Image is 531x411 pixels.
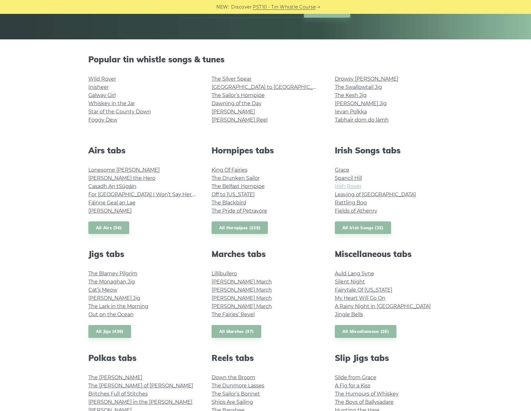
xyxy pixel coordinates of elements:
a: All Marches (37) [212,325,262,338]
a: Ievan Polkka [335,109,367,115]
a: Rattling Bog [335,200,367,206]
a: Fields of Athenry [335,208,377,214]
a: All Airs (36) [88,221,130,234]
a: Off to [US_STATE] [212,191,255,197]
a: [PERSON_NAME] the Hero [88,175,155,181]
a: Down the Broom [212,374,255,380]
a: All Jigs (436) [88,325,131,338]
a: [PERSON_NAME] Jig [335,100,387,106]
a: Dawning of the Day [212,100,262,106]
a: [PERSON_NAME] in the [PERSON_NAME] [88,399,192,405]
a: Tabhair dom do lámh [335,117,389,123]
a: The [PERSON_NAME] [88,374,142,380]
a: The Pride of Petravore [212,208,267,214]
a: Fairytale Of [US_STATE] [335,287,392,293]
h2: Polkas tabs [88,353,196,363]
a: Jingle Bells [335,311,363,317]
a: The Blarney Pilgrim [88,271,137,277]
a: Casadh An tSúgáin [88,183,136,189]
a: All Miscellaneous (16) [335,325,397,338]
a: Fáinne Geal an Lae [88,200,136,206]
h2: Reels tabs [212,353,320,363]
a: The [PERSON_NAME] of [PERSON_NAME] [88,383,193,389]
a: The Silver Spear [212,76,252,82]
a: Out on the Ocean [88,311,134,317]
a: The Sailor’s Bonnet [212,391,260,397]
a: Lonesome [PERSON_NAME] [88,167,160,173]
a: [PERSON_NAME] [212,109,255,115]
a: All Irish Songs (32) [335,221,391,234]
a: The Kesh Jig [335,92,367,98]
a: [PERSON_NAME] March [212,279,272,285]
a: [PERSON_NAME] March [212,295,272,301]
h2: Marches tabs [212,249,320,259]
a: Galway Girl [88,92,116,98]
a: Grace [335,167,349,173]
a: The Lark in the Morning [88,303,148,309]
a: Cat’s Meow [88,287,117,293]
a: Slide from Grace [335,374,376,380]
a: For [GEOGRAPHIC_DATA] I Won’t Say Her Name [88,191,208,197]
h2: Airs tabs [88,146,196,155]
a: [PERSON_NAME] Reel [212,117,268,123]
a: The Humours of Whiskey [335,391,399,397]
a: Silent Night [335,279,365,285]
span: NEW: [216,3,229,11]
h2: Jigs tabs [88,249,196,259]
a: The Belfast Hornpipe [212,183,265,189]
a: Whiskey in the Jar [88,100,135,106]
a: Spancil Hill [335,175,362,181]
a: Auld Lang Syne [335,271,374,277]
h2: Miscellaneous tabs [335,249,443,259]
a: Foggy Dew [88,117,117,123]
a: [PERSON_NAME] [88,208,132,214]
a: The Swallowtail Jig [335,84,382,90]
h2: Irish Songs tabs [335,146,443,155]
a: Britches Full of Stitches [88,391,148,397]
a: Drowsy [PERSON_NAME] [335,76,398,82]
a: The Boys of Ballysadare [335,399,394,405]
a: The Blackbird [212,200,246,206]
a: [PERSON_NAME] March [212,303,272,309]
a: The Sailor’s Hornpipe [212,92,265,98]
a: The Monaghan Jig [88,279,135,285]
a: [GEOGRAPHIC_DATA] to [GEOGRAPHIC_DATA] [212,84,328,90]
a: Lillibullero [212,271,237,277]
a: Wild Rover [88,76,116,82]
a: Ships Are Sailing [212,399,253,405]
a: [PERSON_NAME] March [212,287,272,293]
a: Leaving of [GEOGRAPHIC_DATA] [335,191,416,197]
a: [PERSON_NAME] Jig [88,295,140,301]
a: Inisheer [88,84,109,90]
a: All Hornpipes (139) [212,221,268,234]
a: The Dunmore Lasses [212,383,264,389]
a: A Fig for a Kiss [335,383,370,389]
span: Discover [231,3,252,11]
h2: Hornpipes tabs [212,146,320,155]
a: PST10 - Tin Whistle Course [253,3,316,11]
a: Irish Rover [335,183,362,189]
a: Star of the County Down [88,109,151,115]
h2: Popular tin whistle songs & tunes [88,54,443,64]
a: A Rainy Night in [GEOGRAPHIC_DATA] [335,303,431,309]
h2: Slip Jigs tabs [335,353,443,363]
a: My Heart Will Go On [335,295,385,301]
a: King Of Fairies [212,167,247,173]
a: The Fairies’ Revel [212,311,255,317]
a: The Drunken Sailor [212,175,260,181]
